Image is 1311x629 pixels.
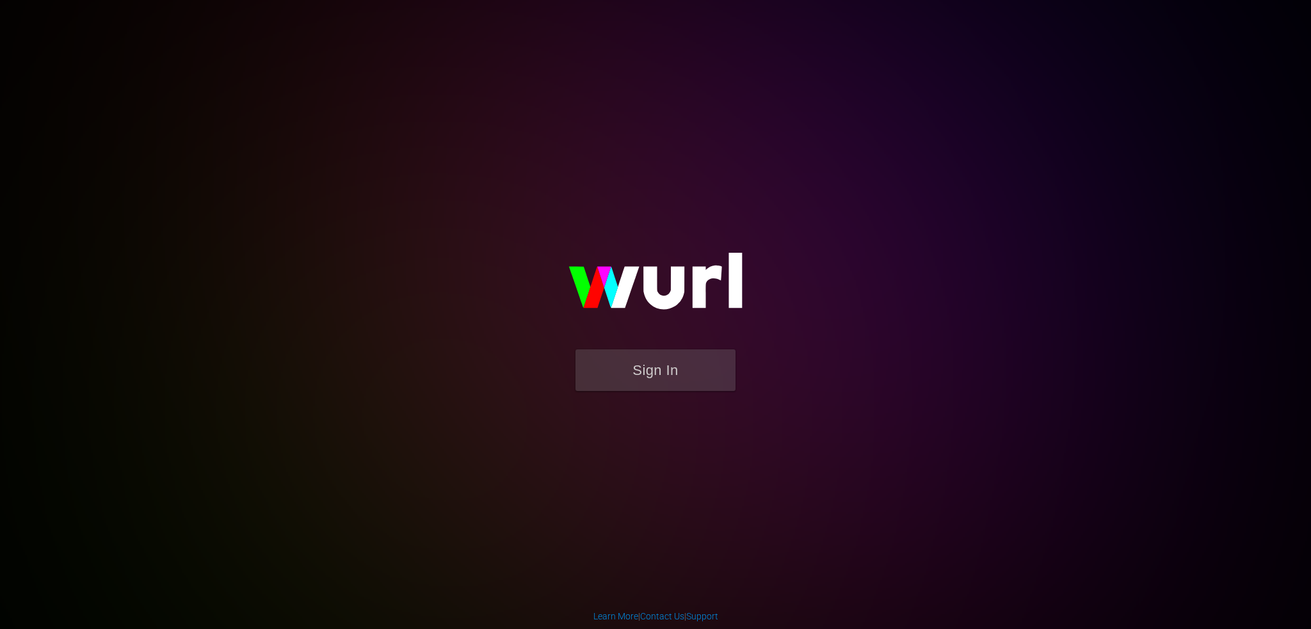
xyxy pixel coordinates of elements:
img: wurl-logo-on-black-223613ac3d8ba8fe6dc639794a292ebdb59501304c7dfd60c99c58986ef67473.svg [527,225,784,349]
div: | | [593,610,718,623]
a: Learn More [593,611,638,621]
button: Sign In [575,349,736,391]
a: Support [686,611,718,621]
a: Contact Us [640,611,684,621]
